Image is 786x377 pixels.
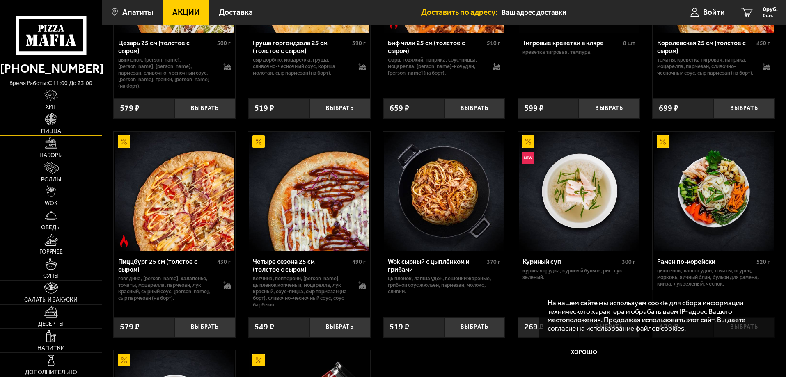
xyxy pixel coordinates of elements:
input: Ваш адрес доставки [502,5,659,20]
div: Пиццбург 25 см (толстое с сыром) [118,258,215,273]
img: Куриный суп [519,132,639,251]
p: цыпленок, лапша удон, вешенки жареные, грибной соус Жюльен, пармезан, молоко, сливки. [388,275,501,295]
span: 659 ₽ [390,104,409,112]
a: АкционныйЧетыре сезона 25 см (толстое с сыром) [248,132,370,251]
span: Обеды [41,225,61,231]
span: Дополнительно [25,370,77,375]
span: 599 ₽ [524,104,544,112]
img: Wok сырный с цыплёнком и грибами [384,132,504,251]
button: Выбрать [444,98,505,119]
div: Рамен по-корейски [657,258,754,265]
span: Напитки [37,345,65,351]
span: Салаты и закуски [24,297,78,303]
span: 0 шт. [763,13,778,18]
div: Груша горгондзола 25 см (толстое с сыром) [253,39,350,55]
p: На нашем сайте мы используем cookie для сбора информации технического характера и обрабатываем IP... [548,299,762,333]
p: цыпленок, [PERSON_NAME], [PERSON_NAME], [PERSON_NAME], пармезан, сливочно-чесночный соус, [PERSON... [118,57,215,89]
span: 370 г [487,258,500,265]
span: 269 ₽ [524,323,544,331]
span: 519 ₽ [254,104,274,112]
span: WOK [45,201,57,206]
img: Акционный [252,135,265,148]
span: 490 г [352,258,366,265]
a: АкционныйРамен по-корейски [653,132,775,251]
span: 699 ₽ [659,104,678,112]
a: АкционныйНовинкаКуриный суп [518,132,640,251]
span: 519 ₽ [390,323,409,331]
a: Wok сырный с цыплёнком и грибами [383,132,505,251]
div: Четыре сезона 25 см (толстое с сыром) [253,258,350,273]
span: Горячее [39,249,63,255]
div: Тигровые креветки в кляре [522,39,621,47]
a: АкционныйОстрое блюдоПиццбург 25 см (толстое с сыром) [114,132,236,251]
button: Выбрать [174,98,235,119]
span: Акции [172,8,200,16]
span: Хит [46,104,57,110]
button: Хорошо [548,340,621,365]
img: Острое блюдо [118,235,130,247]
span: 300 г [622,258,635,265]
span: Пицца [41,128,61,134]
p: томаты, креветка тигровая, паприка, моцарелла, пармезан, сливочно-чесночный соус, сыр пармезан (н... [657,57,754,76]
p: говядина, [PERSON_NAME], халапеньо, томаты, моцарелла, пармезан, лук красный, сырный соус, [PERSO... [118,275,215,302]
button: Выбрать [309,98,370,119]
span: 450 г [756,40,770,47]
button: Выбрать [579,98,639,119]
span: 549 ₽ [254,323,274,331]
span: Войти [703,8,725,16]
span: Доставка [219,8,253,16]
p: фарш говяжий, паприка, соус-пицца, моцарелла, [PERSON_NAME]-кочудян, [PERSON_NAME] (на борт). [388,57,485,76]
img: Акционный [252,354,265,366]
span: 0 руб. [763,7,778,12]
img: Акционный [657,135,669,148]
img: Рамен по-корейски [654,132,774,251]
p: креветка тигровая, темпура. [522,49,635,55]
span: Доставить по адресу: [421,8,502,16]
span: 8 шт [623,40,635,47]
img: Четыре сезона 25 см (толстое с сыром) [249,132,369,251]
img: Акционный [118,354,130,366]
button: Выбрать [714,98,775,119]
span: 579 ₽ [120,104,140,112]
p: сыр дорблю, моцарелла, груша, сливочно-чесночный соус, корица молотая, сыр пармезан (на борт). [253,57,350,76]
img: Новинка [522,152,534,164]
p: куриная грудка, куриный бульон, рис, лук зеленый. [522,267,635,281]
div: Wok сырный с цыплёнком и грибами [388,258,485,273]
button: Выбрать [309,317,370,337]
button: Выбрать [444,317,505,337]
span: 520 г [756,258,770,265]
div: Цезарь 25 см (толстое с сыром) [118,39,215,55]
p: цыпленок, лапша удон, томаты, огурец, морковь, яичный блин, бульон для рамена, кинза, лук зеленый... [657,267,770,287]
span: 500 г [217,40,231,47]
div: Куриный суп [522,258,620,265]
span: 390 г [352,40,366,47]
span: Роллы [41,177,61,183]
span: Супы [43,273,59,279]
div: Королевская 25 см (толстое с сыром) [657,39,754,55]
button: Выбрать [174,317,235,337]
div: Биф чили 25 см (толстое с сыром) [388,39,485,55]
span: 579 ₽ [120,323,140,331]
span: 430 г [217,258,231,265]
span: Наборы [39,153,63,158]
p: ветчина, пепперони, [PERSON_NAME], цыпленок копченый, моцарелла, лук красный, соус-пицца, сыр пар... [253,275,350,308]
span: 510 г [487,40,500,47]
img: Акционный [118,135,130,148]
span: Апатиты [122,8,154,16]
img: Пиццбург 25 см (толстое с сыром) [115,132,234,251]
span: Десерты [38,321,64,327]
img: Акционный [522,135,534,148]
